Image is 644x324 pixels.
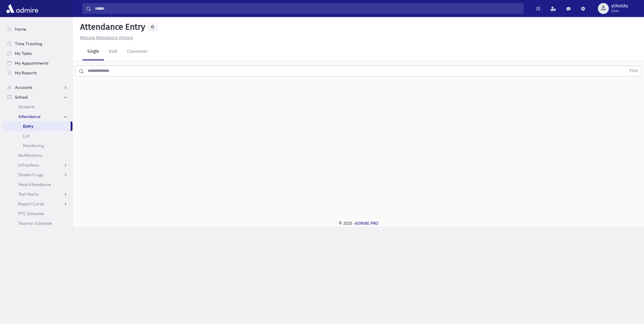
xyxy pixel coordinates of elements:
[355,221,378,226] a: ADMIRE PRO
[18,211,44,216] span: PTC Schedule
[15,70,37,76] span: My Reports
[611,4,628,8] span: ytikotzky
[15,51,32,56] span: My Tasks
[18,104,35,110] span: Students
[2,189,72,199] a: Test Marks
[2,150,72,160] a: Notifications
[23,133,30,139] span: List
[82,220,634,227] div: © 2025 -
[122,43,152,60] a: Classroom
[2,180,72,189] a: Meal Attendance
[2,92,72,102] a: School
[78,22,145,32] h5: Attendance Entry
[5,2,40,15] img: AdmirePro
[23,123,33,129] span: Entry
[15,60,49,66] span: My Appointments
[2,170,72,180] a: Student Logs
[2,199,72,209] a: Report Cards
[91,3,523,14] input: Search
[82,43,104,60] a: Single
[2,102,72,112] a: Students
[2,68,72,78] a: My Reports
[2,160,72,170] a: Infractions
[2,49,72,58] a: My Tasks
[15,41,42,46] span: Time Tracking
[18,182,51,187] span: Meal Attendance
[611,8,628,13] span: User
[18,153,42,158] span: Notifications
[80,35,133,40] u: Missing Attendance History
[18,172,43,177] span: Student Logs
[2,218,72,228] a: Teacher Schedule
[2,131,72,141] a: List
[2,58,72,68] a: My Appointments
[2,83,72,92] a: Accounts
[78,35,133,40] a: Missing Attendance History
[2,141,72,150] a: Monitoring
[15,26,26,32] span: Home
[18,191,39,197] span: Test Marks
[2,121,71,131] a: Entry
[18,221,52,226] span: Teacher Schedule
[18,162,39,168] span: Infractions
[104,43,122,60] a: Bulk
[2,209,72,218] a: PTC Schedule
[2,24,72,34] a: Home
[15,94,28,100] span: School
[18,201,44,207] span: Report Cards
[23,143,44,148] span: Monitoring
[15,85,32,90] span: Accounts
[626,66,641,76] button: Find
[2,39,72,49] a: Time Tracking
[2,112,72,121] a: Attendance
[18,114,41,119] span: Attendance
